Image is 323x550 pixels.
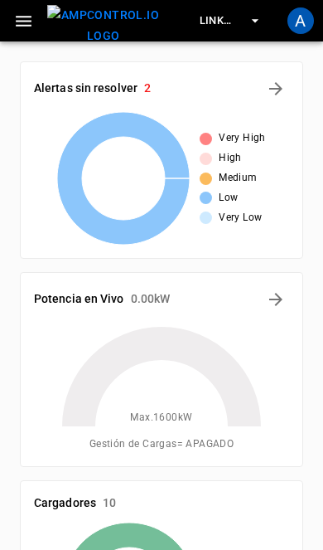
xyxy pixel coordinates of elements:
span: Medium [219,170,257,187]
button: All Alerts [263,75,289,102]
span: Very High [219,130,266,147]
h6: Potencia en Vivo [34,290,124,309]
h6: Cargadores [34,494,96,513]
span: Max. 1600 kW [130,410,192,426]
h6: Alertas sin resolver [34,80,137,98]
span: Gestión de Cargas = APAGADO [89,436,234,453]
div: profile-icon [287,7,314,34]
h6: 2 [144,80,151,98]
span: Low [219,190,238,207]
h6: 0.00 kW [131,290,171,309]
span: Link Rancagua [183,12,240,31]
span: High [219,150,242,167]
img: ampcontrol.io logo [47,5,160,46]
button: Link Rancagua [176,5,268,37]
span: Very Low [219,210,262,226]
button: Energy Overview [263,286,289,313]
